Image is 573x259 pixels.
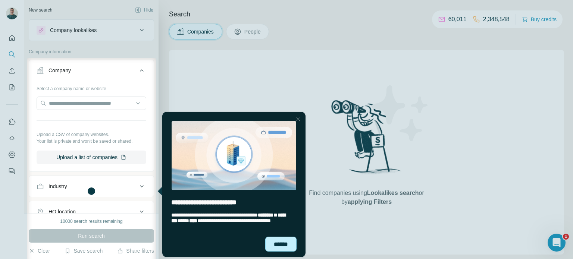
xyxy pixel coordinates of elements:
div: Company [48,67,71,74]
iframe: Tooltip [156,111,307,259]
button: Upload a list of companies [37,151,146,164]
button: Clear [29,247,50,255]
div: 10000 search results remaining [60,218,122,225]
p: Upload a CSV of company websites. [37,131,146,138]
div: Industry [48,183,67,190]
button: Share filters [117,247,154,255]
button: Industry [29,177,154,195]
div: HQ location [48,208,76,215]
button: HQ location [29,203,154,221]
div: Select a company name or website [37,82,146,92]
button: Company [29,61,154,82]
p: Your list is private and won't be saved or shared. [37,138,146,145]
button: Save search [65,247,103,255]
